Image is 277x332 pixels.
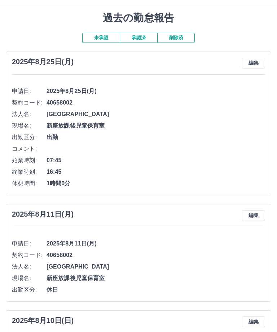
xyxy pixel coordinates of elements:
span: 休憩時間: [12,179,47,188]
span: 出勤 [47,133,265,142]
span: [GEOGRAPHIC_DATA] [47,110,265,119]
span: 新座放課後児童保育室 [47,121,265,130]
span: 契約コード: [12,98,47,107]
span: 新座放課後児童保育室 [47,274,265,283]
span: 16:45 [47,168,265,176]
span: 休日 [47,285,265,294]
h3: 2025年8月25日(月) [12,58,74,66]
button: 編集 [242,210,265,221]
h1: 過去の勤怠報告 [6,12,271,24]
span: [GEOGRAPHIC_DATA] [47,262,265,271]
span: 契約コード: [12,251,47,260]
span: 法人名: [12,110,47,119]
span: 40658002 [47,251,265,260]
span: 申請日: [12,239,47,248]
span: 2025年8月25日(月) [47,87,265,96]
span: 出勤区分: [12,285,47,294]
span: 40658002 [47,98,265,107]
span: 1時間0分 [47,179,265,188]
span: 07:45 [47,156,265,165]
button: 編集 [242,316,265,327]
span: 現場名: [12,274,47,283]
span: 申請日: [12,87,47,96]
span: 現場名: [12,121,47,130]
span: 始業時刻: [12,156,47,165]
span: コメント: [12,145,47,153]
span: 終業時刻: [12,168,47,176]
span: 法人名: [12,262,47,271]
button: 削除済 [157,33,195,43]
span: 出勤区分: [12,133,47,142]
button: 編集 [242,58,265,68]
span: 2025年8月11日(月) [47,239,265,248]
button: 承認済 [120,33,157,43]
h3: 2025年8月10日(日) [12,316,74,325]
button: 未承認 [82,33,120,43]
h3: 2025年8月11日(月) [12,210,74,218]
